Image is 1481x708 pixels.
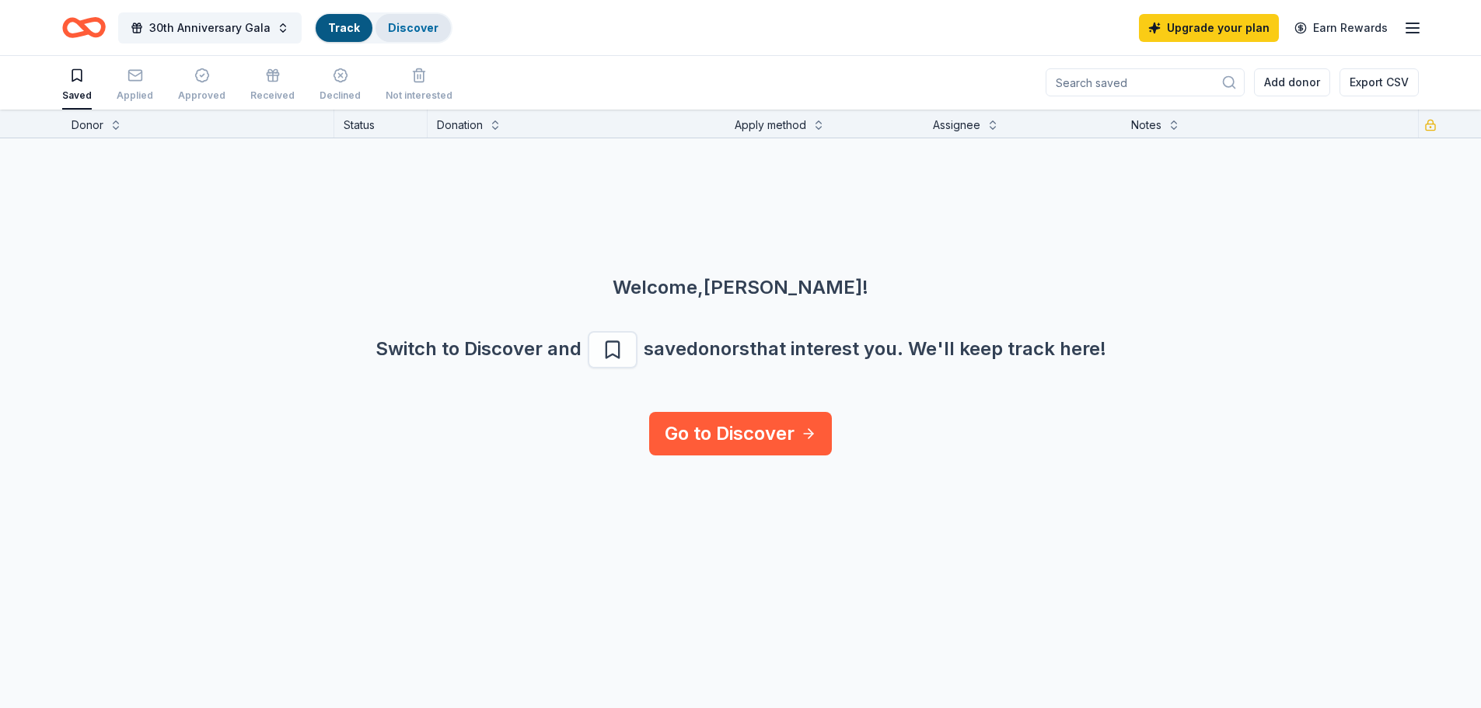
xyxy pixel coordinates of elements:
div: Approved [178,89,225,102]
a: Home [62,9,106,46]
button: Approved [178,61,225,110]
div: Not interested [386,89,452,102]
div: Donation [437,116,483,134]
a: Go to Discover [649,412,832,455]
input: Search saved [1046,68,1245,96]
a: Earn Rewards [1285,14,1397,42]
button: TrackDiscover [314,12,452,44]
span: 30th Anniversary Gala [149,19,271,37]
button: Add donor [1254,68,1330,96]
div: Status [334,110,428,138]
button: Not interested [386,61,452,110]
button: Saved [62,61,92,110]
button: Received [250,61,295,110]
div: Assignee [933,116,980,134]
div: Applied [117,89,153,102]
a: Upgrade your plan [1139,14,1279,42]
div: Switch to Discover and save donors that interest you. We ' ll keep track here! [37,331,1444,368]
button: Export CSV [1340,68,1419,96]
div: Notes [1131,116,1161,134]
button: Applied [117,61,153,110]
div: Welcome, [PERSON_NAME] ! [37,275,1444,300]
div: Apply method [735,116,806,134]
div: Saved [62,89,92,102]
div: Received [250,89,295,102]
a: Discover [388,21,438,34]
button: Declined [320,61,361,110]
div: Donor [72,116,103,134]
a: Track [328,21,360,34]
div: Declined [320,89,361,102]
button: 30th Anniversary Gala [118,12,302,44]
